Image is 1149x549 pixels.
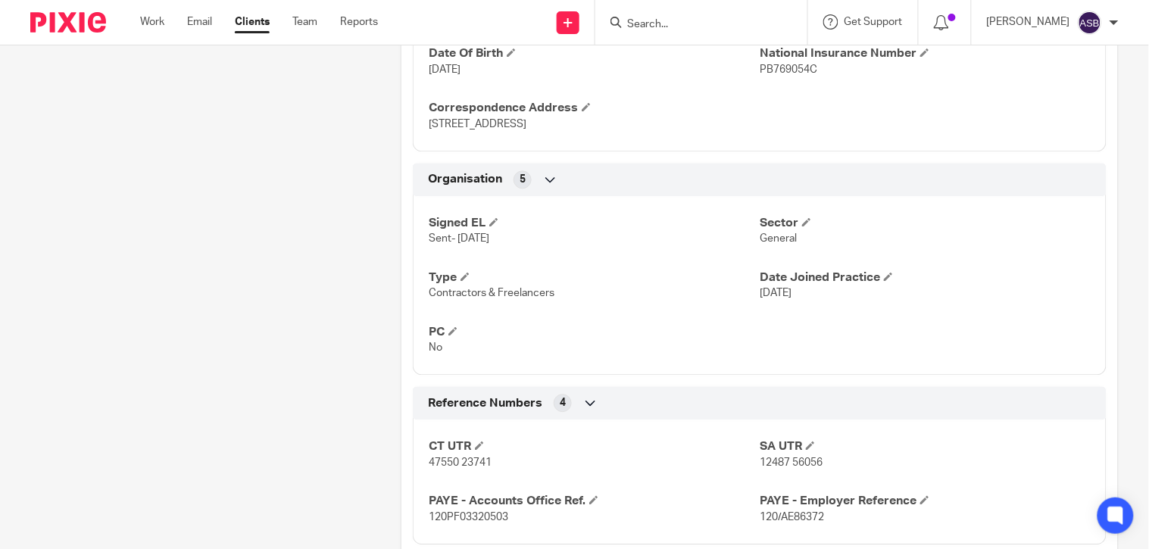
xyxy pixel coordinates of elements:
span: [DATE] [429,64,461,75]
h4: SA UTR [760,438,1091,454]
a: Reports [340,14,378,30]
h4: Type [429,270,760,285]
span: [DATE] [760,288,791,298]
span: 5 [520,172,526,187]
span: Organisation [428,171,502,187]
span: PB769054C [760,64,817,75]
a: Team [292,14,317,30]
a: Email [187,14,212,30]
span: 12487 56056 [760,457,823,468]
img: svg%3E [1078,11,1102,35]
span: Sent- [DATE] [429,233,489,244]
a: Clients [235,14,270,30]
span: 120PF03320503 [429,512,508,522]
p: [PERSON_NAME] [987,14,1070,30]
h4: Sector [760,215,1091,231]
img: Pixie [30,12,106,33]
h4: Correspondence Address [429,100,760,116]
h4: Date Of Birth [429,45,760,61]
h4: Date Joined Practice [760,270,1091,285]
h4: National Insurance Number [760,45,1091,61]
input: Search [626,18,762,32]
span: General [760,233,797,244]
h4: PAYE - Employer Reference [760,493,1091,509]
span: [STREET_ADDRESS] [429,119,526,129]
span: Reference Numbers [428,395,542,411]
span: No [429,342,442,353]
span: 47550 23741 [429,457,492,468]
span: 120/AE86372 [760,512,824,522]
h4: PAYE - Accounts Office Ref. [429,493,760,509]
h4: CT UTR [429,438,760,454]
span: Get Support [845,17,903,27]
h4: Signed EL [429,215,760,231]
h4: PC [429,324,760,340]
span: Contractors & Freelancers [429,288,554,298]
span: 4 [560,395,566,410]
a: Work [140,14,164,30]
